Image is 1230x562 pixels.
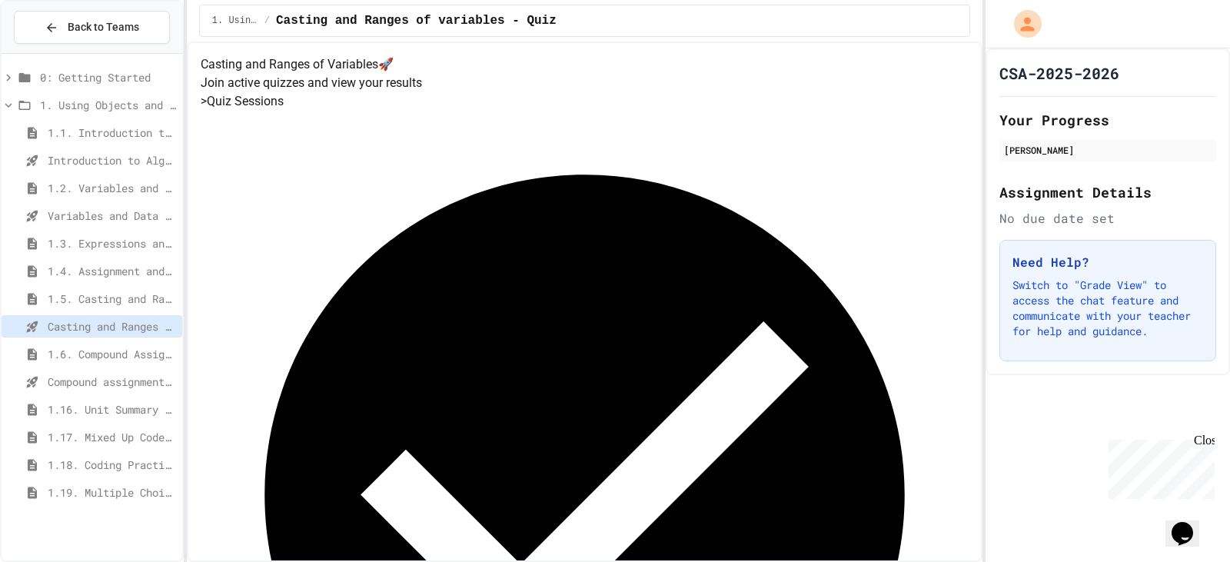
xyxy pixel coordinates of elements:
span: 1.4. Assignment and Input [48,263,176,279]
span: 1.3. Expressions and Output [New] [48,235,176,251]
span: Back to Teams [68,19,139,35]
h5: > Quiz Sessions [201,92,969,111]
span: 1.18. Coding Practice 1a (1.1-1.6) [48,457,176,473]
span: 1.19. Multiple Choice Exercises for Unit 1a (1.1-1.6) [48,484,176,500]
span: 1. Using Objects and Methods [40,97,176,113]
span: 1.1. Introduction to Algorithms, Programming, and Compilers [48,125,176,141]
span: 0: Getting Started [40,69,176,85]
span: Variables and Data Types - Quiz [48,208,176,224]
h4: Casting and Ranges of Variables 🚀 [201,55,969,74]
span: Casting and Ranges of variables - Quiz [276,12,557,30]
span: 1. Using Objects and Methods [212,15,258,27]
span: / [264,15,270,27]
h1: CSA-2025-2026 [999,62,1119,84]
span: 1.16. Unit Summary 1a (1.1-1.6) [48,401,176,417]
span: Compound assignment operators - Quiz [48,374,176,390]
p: Switch to "Grade View" to access the chat feature and communicate with your teacher for help and ... [1012,278,1203,339]
div: Chat with us now!Close [6,6,106,98]
span: 1.5. Casting and Ranges of Values [48,291,176,307]
span: 1.17. Mixed Up Code Practice 1.1-1.6 [48,429,176,445]
h2: Your Progress [999,109,1216,131]
div: No due date set [999,209,1216,228]
span: 1.2. Variables and Data Types [48,180,176,196]
h2: Assignment Details [999,181,1216,203]
button: Back to Teams [14,11,170,44]
span: 1.6. Compound Assignment Operators [48,346,176,362]
p: Join active quizzes and view your results [201,74,969,92]
span: Casting and Ranges of variables - Quiz [48,318,176,334]
iframe: chat widget [1102,434,1215,499]
div: My Account [998,6,1045,42]
span: Introduction to Algorithms, Programming, and Compilers [48,152,176,168]
div: [PERSON_NAME] [1004,143,1212,157]
iframe: chat widget [1165,500,1215,547]
h3: Need Help? [1012,253,1203,271]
